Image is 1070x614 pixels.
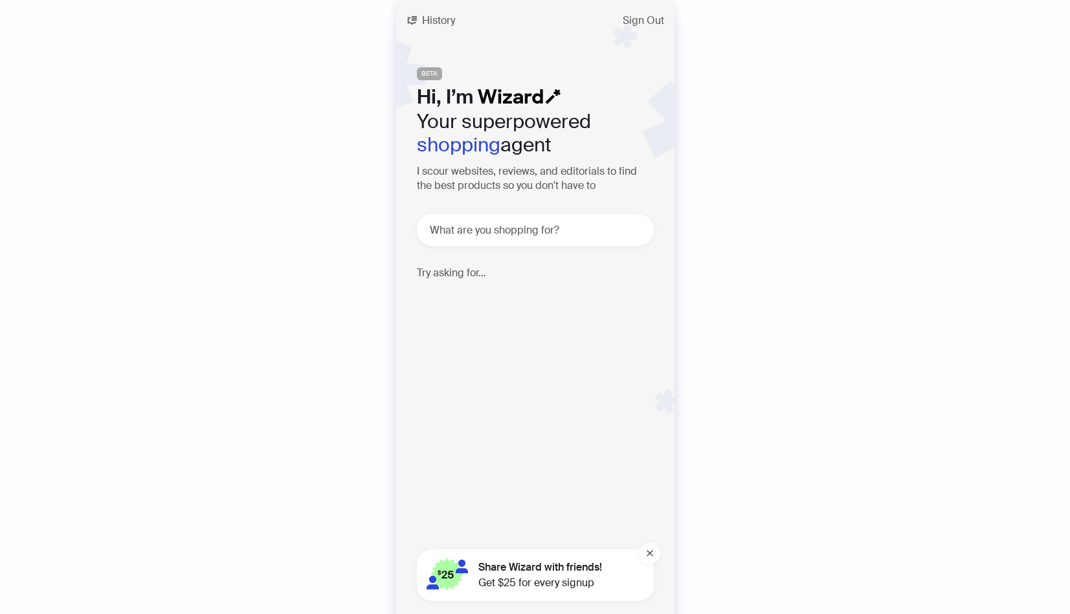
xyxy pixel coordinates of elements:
button: History [396,10,465,31]
h4: Try asking for... [417,267,654,279]
span: Share Wizard with friends! [478,560,602,575]
em: shopping [417,132,500,157]
span: Hi, I’m [417,84,473,109]
h2: Your superpowered agent [417,110,654,157]
button: Share Wizard with friends!Get $25 for every signup [417,549,654,601]
span: History [422,16,455,26]
span: close [646,549,654,557]
span: Sign Out [623,16,664,26]
h3: I scour websites, reviews, and editorials to find the best products so you don't have to [417,164,654,193]
button: Sign Out [612,10,674,31]
span: BETA [417,67,442,80]
span: Get $25 for every signup [478,575,602,591]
